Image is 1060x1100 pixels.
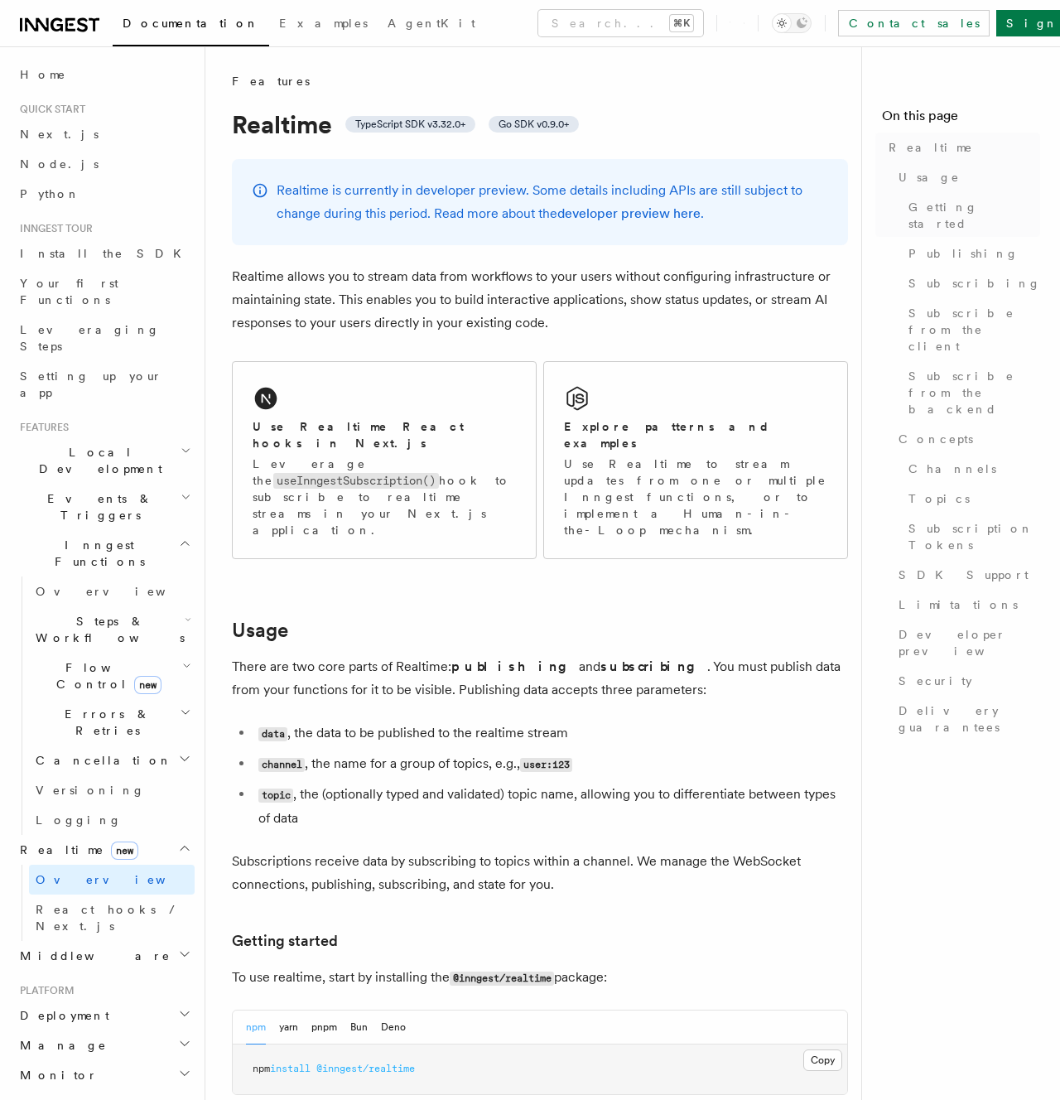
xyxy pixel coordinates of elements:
[13,1037,107,1054] span: Manage
[277,179,828,225] p: Realtime is currently in developer preview. Some details including APIs are still subject to chan...
[134,676,161,694] span: new
[29,699,195,745] button: Errors & Retries
[246,1011,266,1045] button: npm
[908,305,1040,355] span: Subscribe from the client
[273,473,439,489] code: useInngestSubscription()
[13,239,195,268] a: Install the SDK
[36,585,206,598] span: Overview
[381,1011,406,1045] button: Deno
[892,590,1040,620] a: Limitations
[253,418,516,451] h2: Use Realtime React hooks in Next.js
[908,461,996,477] span: Channels
[311,1011,337,1045] button: pnpm
[36,903,182,933] span: React hooks / Next.js
[803,1049,842,1071] button: Copy
[269,5,378,45] a: Examples
[908,199,1040,232] span: Getting started
[29,865,195,895] a: Overview
[899,596,1018,613] span: Limitations
[316,1063,415,1074] span: @inngest/realtime
[113,5,269,46] a: Documentation
[13,490,181,523] span: Events & Triggers
[899,626,1040,659] span: Developer preview
[13,1007,109,1024] span: Deployment
[258,789,293,803] code: topic
[36,873,206,886] span: Overview
[902,268,1040,298] a: Subscribing
[232,619,288,642] a: Usage
[20,247,191,260] span: Install the SDK
[232,361,537,559] a: Use Realtime React hooks in Next.jsLeverage theuseInngestSubscription()hook to subscribe to realt...
[908,245,1019,262] span: Publishing
[29,706,180,739] span: Errors & Retries
[36,813,122,827] span: Logging
[892,560,1040,590] a: SDK Support
[13,948,171,964] span: Middleware
[111,842,138,860] span: new
[232,929,338,953] a: Getting started
[20,66,66,83] span: Home
[13,60,195,89] a: Home
[29,895,195,941] a: React hooks / Next.js
[29,659,182,692] span: Flow Control
[557,205,701,221] a: developer preview here
[13,179,195,209] a: Python
[13,1001,195,1030] button: Deployment
[908,490,970,507] span: Topics
[899,702,1040,736] span: Delivery guarantees
[13,1030,195,1060] button: Manage
[670,15,693,31] kbd: ⌘K
[270,1063,311,1074] span: install
[13,835,195,865] button: Realtimenew
[29,745,195,775] button: Cancellation
[232,73,310,89] span: Features
[13,842,138,858] span: Realtime
[13,119,195,149] a: Next.js
[29,653,195,699] button: Flow Controlnew
[29,805,195,835] a: Logging
[355,118,465,131] span: TypeScript SDK v3.32.0+
[538,10,703,36] button: Search...⌘K
[13,865,195,941] div: Realtimenew
[838,10,990,36] a: Contact sales
[902,514,1040,560] a: Subscription Tokens
[564,456,827,538] p: Use Realtime to stream updates from one or multiple Inngest functions, or to implement a Human-in...
[253,456,516,538] p: Leverage the hook to subscribe to realtime streams in your Next.js application.
[29,613,185,646] span: Steps & Workflows
[29,606,195,653] button: Steps & Workflows
[232,850,848,896] p: Subscriptions receive data by subscribing to topics within a channel. We manage the WebSocket con...
[902,192,1040,239] a: Getting started
[892,666,1040,696] a: Security
[253,752,848,776] li: , the name for a group of topics, e.g.,
[908,368,1040,417] span: Subscribe from the backend
[13,1067,98,1083] span: Monitor
[350,1011,368,1045] button: Bun
[13,444,181,477] span: Local Development
[899,567,1029,583] span: SDK Support
[378,5,485,45] a: AgentKit
[13,361,195,408] a: Setting up your app
[232,655,848,702] p: There are two core parts of Realtime: and . You must publish data from your functions for it to b...
[450,972,554,986] code: @inngest/realtime
[258,758,305,772] code: channel
[13,268,195,315] a: Your first Functions
[13,315,195,361] a: Leveraging Steps
[892,424,1040,454] a: Concepts
[13,103,85,116] span: Quick start
[13,941,195,971] button: Middleware
[600,659,707,674] strong: subscribing
[29,577,195,606] a: Overview
[908,275,1041,292] span: Subscribing
[13,437,195,484] button: Local Development
[892,162,1040,192] a: Usage
[279,17,368,30] span: Examples
[13,484,195,530] button: Events & Triggers
[20,323,160,353] span: Leveraging Steps
[892,696,1040,742] a: Delivery guarantees
[29,775,195,805] a: Versioning
[123,17,259,30] span: Documentation
[232,109,848,139] h1: Realtime
[20,157,99,171] span: Node.js
[232,966,848,990] p: To use realtime, start by installing the package:
[564,418,827,451] h2: Explore patterns and examples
